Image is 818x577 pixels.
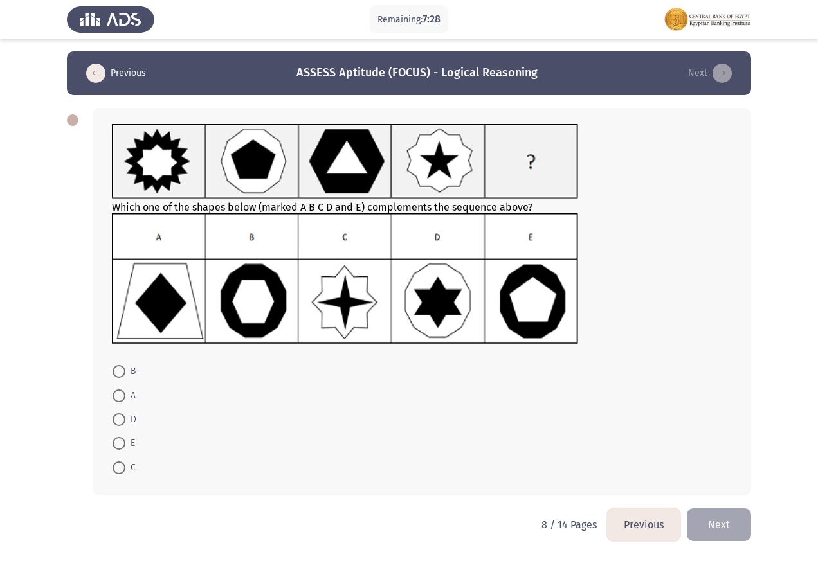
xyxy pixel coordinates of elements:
[112,124,578,199] img: UkFYMDA4NkFfQ0FUXzIwMjEucG5nMTYyMjAzMjk5NTY0Mw==.png
[684,63,736,84] button: load next page
[125,436,135,451] span: E
[112,213,578,344] img: UkFYMDA4NkJfdXBkYXRlZF9DQVRfMjAyMS5wbmcxNjIyMDMzMDM0MDMy.png
[664,1,751,37] img: Assessment logo of FOCUS Assessment 3 Modules EN
[82,63,150,84] button: load previous page
[67,1,154,37] img: Assess Talent Management logo
[296,65,538,81] h3: ASSESS Aptitude (FOCUS) - Logical Reasoning
[125,364,136,379] span: B
[125,412,136,427] span: D
[125,388,136,404] span: A
[125,460,136,475] span: C
[607,508,680,541] button: load previous page
[423,13,441,25] span: 7:28
[687,508,751,541] button: load next page
[541,519,597,531] p: 8 / 14 Pages
[377,12,441,28] p: Remaining:
[112,124,732,347] div: Which one of the shapes below (marked A B C D and E) complements the sequence above?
